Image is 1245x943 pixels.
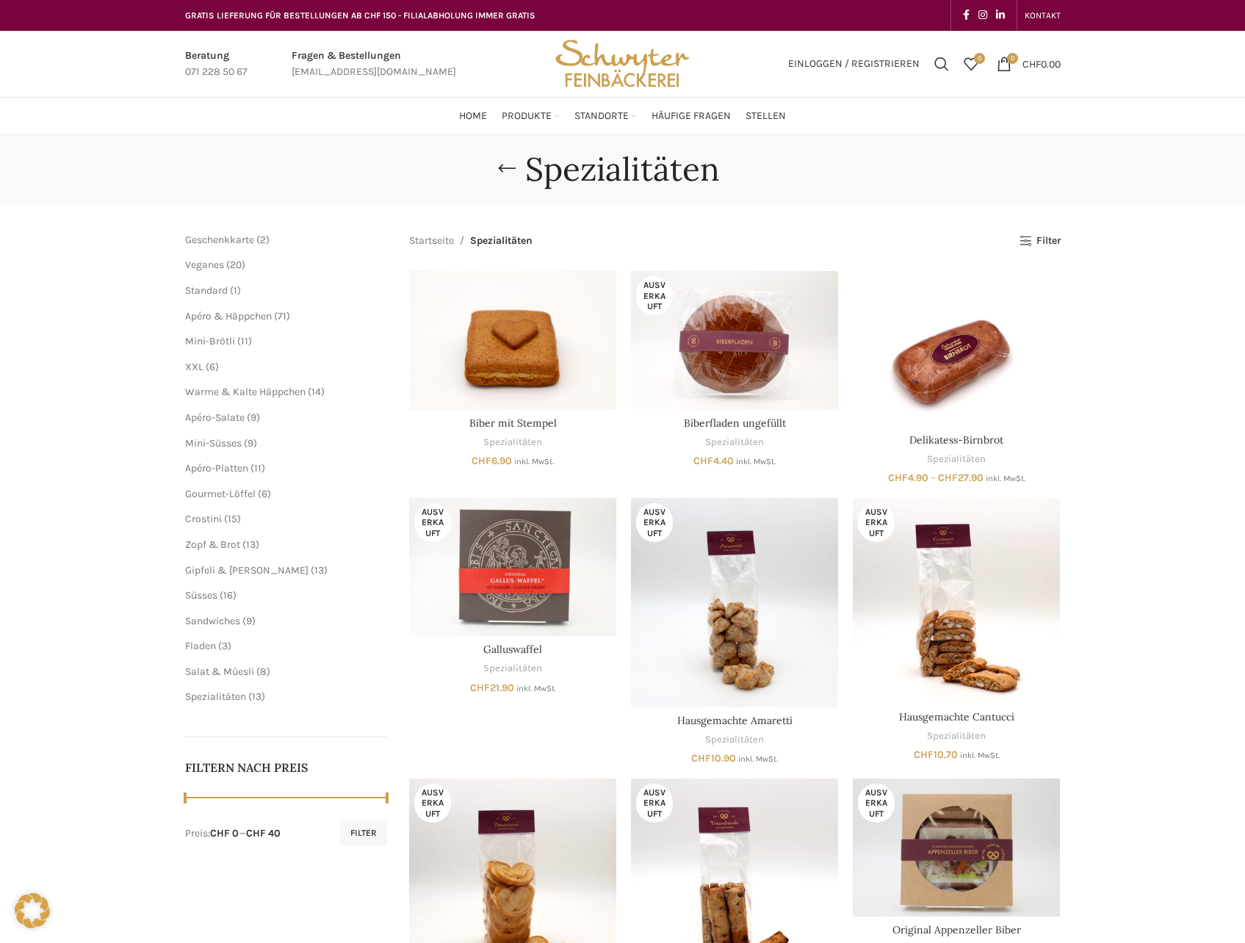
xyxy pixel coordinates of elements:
span: 6 [261,488,267,500]
a: Linkedin social link [992,5,1009,26]
bdi: 27.90 [938,471,984,484]
img: Bäckerei Schwyter [550,31,694,97]
a: Infobox link [185,48,248,81]
a: Hausgemachte Cantucci [853,498,1060,704]
a: Standorte [574,101,637,131]
span: 71 [278,310,286,322]
span: 13 [252,690,261,703]
span: 11 [254,462,261,474]
span: Produkte [502,109,552,123]
a: Mini-Brötli [185,335,235,347]
a: Spezialitäten [483,436,542,449]
div: Preis: — [185,826,281,841]
a: Site logo [550,57,694,69]
a: Crostini [185,513,222,525]
span: 0 [1007,53,1018,64]
span: Ausverkauft [858,503,895,542]
a: Galluswaffel [483,643,542,656]
span: 13 [314,564,324,577]
span: Ausverkauft [636,276,673,315]
span: Ausverkauft [414,503,451,542]
a: Infobox link [292,48,456,81]
small: inkl. MwSt. [516,684,556,693]
span: 16 [223,589,233,601]
span: 0 [974,53,985,64]
div: Main navigation [178,101,1068,131]
span: 2 [260,234,266,246]
span: Standorte [574,109,629,123]
a: 0 CHF0.00 [989,49,1068,79]
span: Ausverkauft [414,784,451,823]
a: Zopf & Brot [185,538,240,551]
h1: Spezialitäten [525,150,720,189]
span: 15 [228,513,237,525]
span: 6 [209,361,215,373]
span: Einloggen / Registrieren [788,59,920,69]
span: Häufige Fragen [652,109,731,123]
span: Veganes [185,259,224,271]
a: Warme & Kalte Häppchen [185,386,306,398]
a: Hausgemachte Amaretti [677,714,793,727]
span: XXL [185,361,203,373]
span: Stellen [746,109,786,123]
a: KONTAKT [1025,1,1061,30]
a: Startseite [409,233,454,249]
a: Spezialitäten [705,436,764,449]
bdi: 0.00 [1022,57,1061,70]
a: Spezialitäten [705,733,764,747]
a: Hausgemachte Amaretti [631,498,838,707]
a: Einloggen / Registrieren [781,49,927,79]
a: Geschenkkarte [185,234,254,246]
a: Original Appenzeller Biber [892,923,1021,936]
span: 9 [246,615,252,627]
small: inkl. MwSt. [514,457,554,466]
span: 3 [222,640,228,652]
span: CHF [693,455,713,467]
a: Home [459,101,487,131]
a: Apéro & Häppchen [185,310,272,322]
a: Hausgemachte Cantucci [899,710,1014,723]
span: CHF [472,455,491,467]
a: Go back [488,154,525,184]
span: CHF [888,471,908,484]
span: Ausverkauft [636,503,673,542]
a: Apéro-Salate [185,411,245,424]
span: 11 [241,335,248,347]
span: Gipfeli & [PERSON_NAME] [185,564,308,577]
a: Biberfladen ungefüllt [684,416,786,430]
span: GRATIS LIEFERUNG FÜR BESTELLUNGEN AB CHF 150 - FILIALABHOLUNG IMMER GRATIS [185,10,535,21]
span: Spezialitäten [185,690,246,703]
a: Delikatess-Birnbrot [909,433,1003,447]
span: 9 [248,437,253,449]
span: Apéro-Platten [185,462,248,474]
h5: Filtern nach Preis [185,759,388,776]
span: Home [459,109,487,123]
a: Stellen [746,101,786,131]
a: Biberfladen ungefüllt [631,271,838,409]
nav: Breadcrumb [409,233,533,249]
span: CHF [470,682,490,694]
a: Galluswaffel [409,498,616,636]
span: CHF [1022,57,1041,70]
a: Instagram social link [974,5,992,26]
span: CHF 40 [246,827,281,839]
bdi: 10.90 [691,752,736,765]
a: Standard [185,284,228,297]
span: 14 [311,386,321,398]
bdi: 4.90 [888,471,928,484]
a: Spezialitäten [927,729,986,743]
a: Produkte [502,101,560,131]
a: Spezialitäten [927,452,986,466]
small: inkl. MwSt. [736,457,776,466]
a: Suchen [927,49,956,79]
a: Mini-Süsses [185,437,242,449]
span: 9 [250,411,256,424]
span: Süsses [185,589,217,601]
